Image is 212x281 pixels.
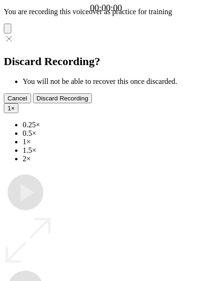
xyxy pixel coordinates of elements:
li: You will not be able to recover this once discarded. [23,77,208,86]
li: 1× [23,138,208,146]
li: 1.5× [23,146,208,155]
li: 2× [23,155,208,163]
button: 1× [4,103,18,113]
button: Discard Recording [33,93,92,103]
span: 1 [8,105,11,112]
p: You are recording this voiceover as practice for training [4,8,208,16]
li: 0.5× [23,129,208,138]
button: Cancel [4,93,31,103]
a: 00:00:00 [90,3,122,13]
h2: Discard Recording? [4,55,208,68]
li: 0.25× [23,121,208,129]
